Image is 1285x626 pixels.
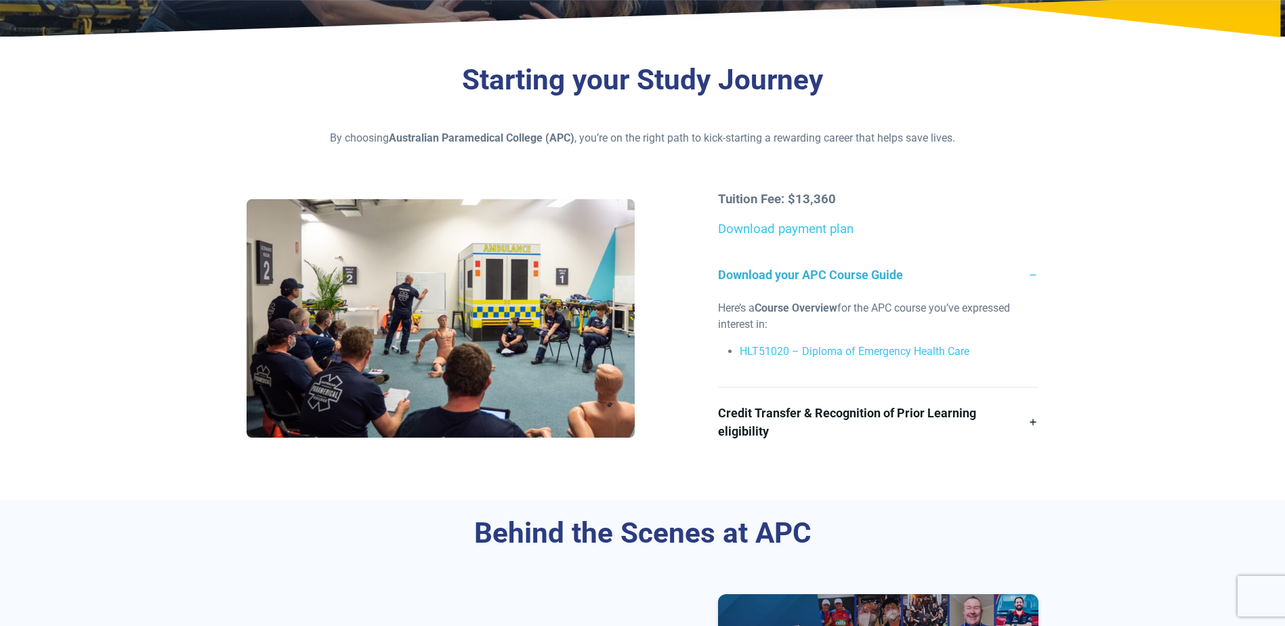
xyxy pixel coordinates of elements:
a: Download payment plan [718,222,854,236]
p: By choosing , you’re on the right path to kick-starting a rewarding career that helps save lives. [247,130,1039,146]
strong: Course Overview [755,301,837,314]
a: HLT51020 – Diploma of Emergency Health Care [740,345,969,358]
strong: Australian Paramedical College (APC) [389,131,574,144]
h3: Behind the Scenes at APC [247,516,1039,551]
a: Credit Transfer & Recognition of Prior Learning eligibility [718,388,1038,457]
a: Download your APC Course Guide [718,249,1038,300]
h3: Starting your Study Journey [247,63,1039,98]
strong: Tuition Fee: $13,360 [718,192,836,207]
p: Here’s a for the APC course you’ve expressed interest in: [718,300,1038,333]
